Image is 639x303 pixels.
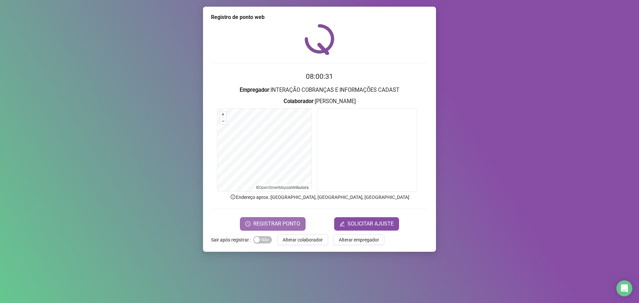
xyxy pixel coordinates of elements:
[277,234,328,245] button: Alterar colaborador
[256,185,310,190] li: © contributors.
[339,236,379,243] span: Alterar empregador
[220,118,226,124] button: –
[333,234,384,245] button: Alterar empregador
[220,111,226,118] button: +
[347,220,394,228] span: SOLICITAR AJUSTE
[284,98,314,104] strong: Colaborador
[240,217,306,230] button: REGISTRAR PONTO
[305,24,334,55] img: QRPoint
[211,86,428,94] h3: : INTERAÇÃO COBRANÇAS E INFORMAÇÕES CADAST
[245,221,251,227] span: clock-circle
[211,97,428,106] h3: : [PERSON_NAME]
[334,217,399,230] button: editSOLICITAR AJUSTE
[306,73,333,80] time: 08:00:31
[230,194,236,200] span: info-circle
[339,221,345,227] span: edit
[211,234,253,245] label: Sair após registrar
[616,280,632,296] div: Open Intercom Messenger
[211,13,428,21] div: Registro de ponto web
[283,236,323,243] span: Alterar colaborador
[259,185,287,190] a: OpenStreetMap
[253,220,300,228] span: REGISTRAR PONTO
[240,87,269,93] strong: Empregador
[211,194,428,201] p: Endereço aprox. : [GEOGRAPHIC_DATA], [GEOGRAPHIC_DATA], [GEOGRAPHIC_DATA]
